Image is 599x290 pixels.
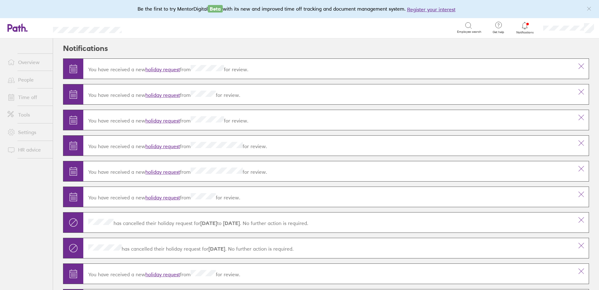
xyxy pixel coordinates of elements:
[200,220,240,226] span: to
[2,143,53,156] a: HR advice
[2,126,53,138] a: Settings
[139,25,154,30] div: Search
[145,271,180,277] a: holiday request
[145,117,180,124] a: holiday request
[457,30,481,34] span: Employee search
[88,91,569,98] p: You have received a new from for review.
[145,169,180,175] a: holiday request
[88,142,569,149] p: You have received a new from for review.
[145,143,180,149] a: holiday request
[2,108,53,121] a: Tools
[138,5,462,13] div: Be the first to try MentorDigital with its new and improved time off tracking and document manage...
[2,73,53,86] a: People
[145,92,180,98] a: holiday request
[88,116,569,124] p: You have received a new from for review.
[407,6,455,13] button: Register your interest
[208,5,223,12] span: Beta
[145,66,180,72] a: holiday request
[2,91,53,103] a: Time off
[222,220,240,226] strong: [DATE]
[515,21,535,34] a: Notifications
[88,219,569,226] p: has cancelled their holiday request for . No further action is required.
[145,194,180,201] a: holiday request
[63,38,108,58] h2: Notifications
[488,30,509,34] span: Get help
[515,31,535,34] span: Notifications
[88,167,569,175] p: You have received a new from for review.
[88,193,569,201] p: You have received a new from for review.
[208,246,225,252] strong: [DATE]
[88,244,569,252] p: has cancelled their holiday request for . No further action is required.
[88,65,569,72] p: You have received a new from for review.
[88,270,569,277] p: You have received a new from for review.
[200,220,217,226] strong: [DATE]
[2,56,53,68] a: Overview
